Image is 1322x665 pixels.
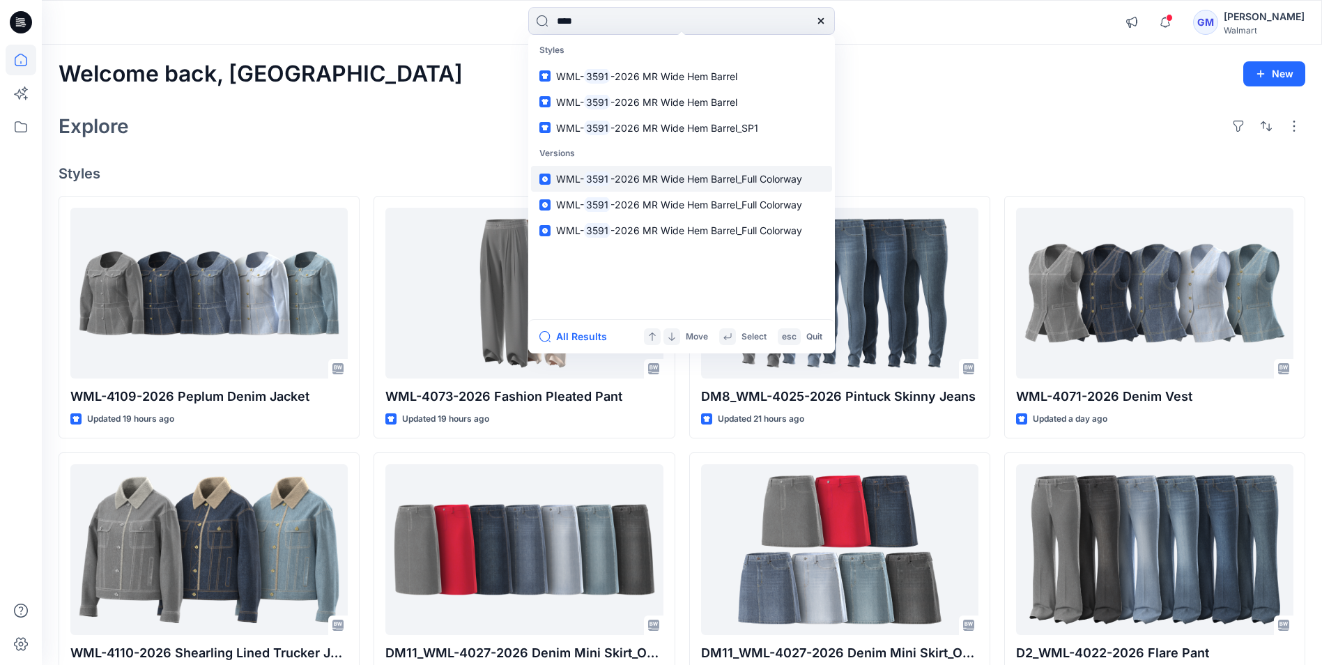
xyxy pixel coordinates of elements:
[531,115,832,141] a: WML-3591-2026 MR Wide Hem Barrel_SP1
[1224,8,1305,25] div: [PERSON_NAME]
[610,199,802,211] span: -2026 MR Wide Hem Barrel_Full Colorway
[610,173,802,185] span: -2026 MR Wide Hem Barrel_Full Colorway
[556,224,584,236] span: WML-
[1224,25,1305,36] div: Walmart
[385,387,663,406] p: WML-4073-2026 Fashion Pleated Pant
[531,38,832,63] p: Styles
[701,208,978,379] a: DM8_WML-4025-2026 Pintuck Skinny Jeans
[1016,387,1293,406] p: WML-4071-2026 Denim Vest
[70,387,348,406] p: WML-4109-2026 Peplum Denim Jacket
[59,115,129,137] h2: Explore
[59,165,1305,182] h4: Styles
[531,89,832,115] a: WML-3591-2026 MR Wide Hem Barrel
[584,197,610,213] mark: 3591
[385,464,663,635] a: DM11_WML-4027-2026 Denim Mini Skirt_Opt2
[782,330,797,344] p: esc
[701,464,978,635] a: DM11_WML-4027-2026 Denim Mini Skirt_Opt1
[1016,643,1293,663] p: D2_WML-4022-2026 Flare Pant
[531,141,832,167] p: Versions
[531,217,832,243] a: WML-3591-2026 MR Wide Hem Barrel_Full Colorway
[1243,61,1305,86] button: New
[1016,464,1293,635] a: D2_WML-4022-2026 Flare Pant
[70,208,348,379] a: WML-4109-2026 Peplum Denim Jacket
[584,222,610,238] mark: 3591
[701,387,978,406] p: DM8_WML-4025-2026 Pintuck Skinny Jeans
[531,192,832,217] a: WML-3591-2026 MR Wide Hem Barrel_Full Colorway
[610,96,737,108] span: -2026 MR Wide Hem Barrel
[70,464,348,635] a: WML-4110-2026 Shearling Lined Trucker Jacket
[70,643,348,663] p: WML-4110-2026 Shearling Lined Trucker Jacket
[402,412,489,427] p: Updated 19 hours ago
[584,120,610,136] mark: 3591
[584,94,610,110] mark: 3591
[741,330,767,344] p: Select
[539,328,616,345] button: All Results
[556,96,584,108] span: WML-
[701,643,978,663] p: DM11_WML-4027-2026 Denim Mini Skirt_Opt1
[531,63,832,89] a: WML-3591-2026 MR Wide Hem Barrel
[686,330,708,344] p: Move
[385,643,663,663] p: DM11_WML-4027-2026 Denim Mini Skirt_Opt2
[59,61,463,87] h2: Welcome back, [GEOGRAPHIC_DATA]
[584,171,610,187] mark: 3591
[556,199,584,211] span: WML-
[1033,412,1107,427] p: Updated a day ago
[87,412,174,427] p: Updated 19 hours ago
[610,122,758,134] span: -2026 MR Wide Hem Barrel_SP1
[806,330,822,344] p: Quit
[556,173,584,185] span: WML-
[584,68,610,84] mark: 3591
[556,122,584,134] span: WML-
[1016,208,1293,379] a: WML-4071-2026 Denim Vest
[1193,10,1218,35] div: GM
[385,208,663,379] a: WML-4073-2026 Fashion Pleated Pant
[531,166,832,192] a: WML-3591-2026 MR Wide Hem Barrel_Full Colorway
[610,70,737,82] span: -2026 MR Wide Hem Barrel
[556,70,584,82] span: WML-
[718,412,804,427] p: Updated 21 hours ago
[610,224,802,236] span: -2026 MR Wide Hem Barrel_Full Colorway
